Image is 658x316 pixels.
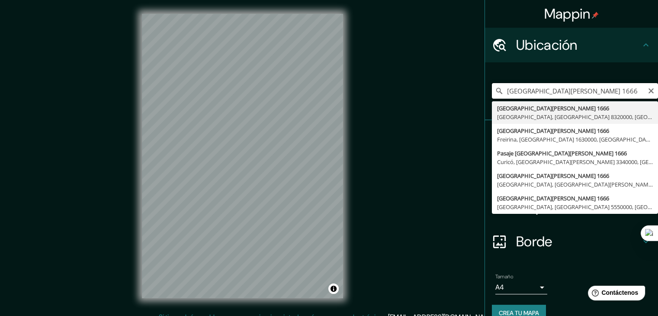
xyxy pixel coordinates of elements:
input: Elige tu ciudad o zona [492,83,658,99]
font: Mappin [544,5,591,23]
div: A4 [495,281,547,294]
iframe: Lanzador de widgets de ayuda [581,282,648,306]
font: Borde [516,232,552,251]
font: Freirina, [GEOGRAPHIC_DATA] 1630000, [GEOGRAPHIC_DATA] [497,135,654,143]
canvas: Mapa [142,14,343,298]
font: Tamaño [495,273,513,280]
button: Claro [648,86,655,94]
font: A4 [495,283,504,292]
button: Activar o desactivar atribución [328,284,339,294]
img: pin-icon.png [592,12,599,19]
div: Ubicación [485,28,658,62]
font: Ubicación [516,36,578,54]
div: Estilo [485,155,658,190]
div: Borde [485,224,658,259]
font: [GEOGRAPHIC_DATA][PERSON_NAME] 1666 [497,127,609,135]
font: [GEOGRAPHIC_DATA][PERSON_NAME] 1666 [497,172,609,180]
font: [GEOGRAPHIC_DATA][PERSON_NAME] 1666 [497,194,609,202]
div: Disposición [485,190,658,224]
font: Pasaje [GEOGRAPHIC_DATA][PERSON_NAME] 1666 [497,149,627,157]
div: Patas [485,120,658,155]
font: [GEOGRAPHIC_DATA][PERSON_NAME] 1666 [497,104,609,112]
